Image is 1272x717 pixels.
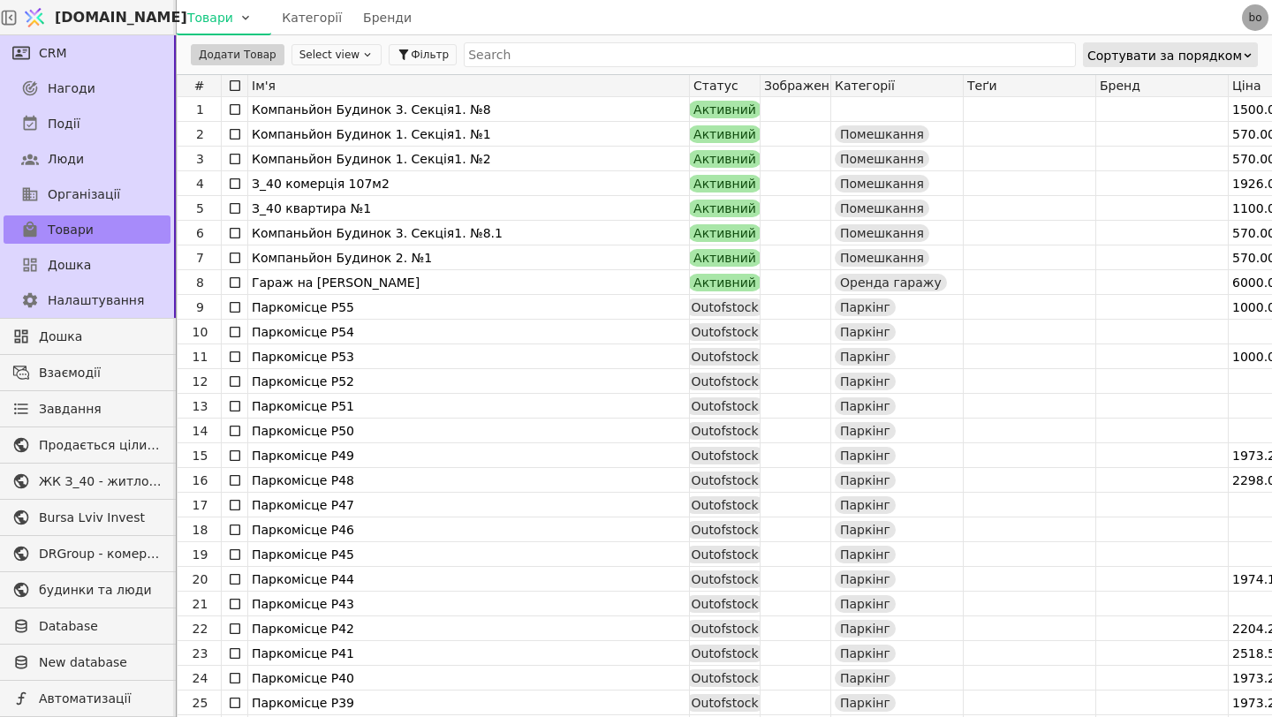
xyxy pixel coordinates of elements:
div: Outofstock [685,373,763,390]
span: Bursa Lviv Invest [39,509,162,527]
input: Search [464,42,1076,67]
div: 8 [179,270,221,295]
div: Паркомісце P41 [252,641,685,666]
div: Паркінг [835,595,896,613]
div: Паркінг [835,472,896,489]
div: 20 [179,567,221,592]
div: Outofstock [685,645,763,662]
button: Select view [291,44,382,65]
div: Outofstock [685,323,763,341]
a: Автоматизації [4,684,170,713]
span: Товари [48,221,94,239]
div: 7 [179,245,221,270]
div: Оренда гаражу [835,274,947,291]
div: Паркінг [835,546,896,563]
div: Outofstock [685,496,763,514]
div: 3 [179,147,221,171]
div: Компаньйон Будинок 3. Секція1. №8.1 [252,221,685,245]
div: 15 [179,443,221,468]
div: 23 [179,641,221,666]
div: Активний [688,101,761,118]
div: Компаньйон Будинок 1. Секція1. №1 [252,122,685,147]
div: Сортувати за порядком [1087,43,1242,68]
div: Помешкання [835,175,929,192]
a: Bursa Lviv Invest [4,503,170,532]
span: Події [48,115,80,133]
span: Дошка [39,328,162,346]
button: Додати Товар [191,44,284,65]
div: Паркомісце P47 [252,493,685,517]
div: Паркомісце P49 [252,443,685,468]
div: Активний [688,224,761,242]
a: Організації [4,180,170,208]
div: 25 [179,691,221,715]
div: Паркінг [835,669,896,687]
a: Події [4,109,170,138]
div: Паркомісце P53 [252,344,685,369]
div: 4 [179,171,221,196]
div: Паркінг [835,397,896,415]
div: Паркінг [835,496,896,514]
span: Завдання [39,400,102,419]
div: Паркомісце P42 [252,616,685,641]
div: Паркомісце P52 [252,369,685,394]
span: Нагоди [48,79,95,98]
div: Паркомісце P54 [252,320,685,344]
a: Завдання [4,395,170,423]
div: Паркомісце P39 [252,691,685,715]
div: # [178,75,222,96]
div: Outofstock [685,620,763,638]
a: Продається цілий будинок [PERSON_NAME] нерухомість [4,431,170,459]
div: Гараж на [PERSON_NAME] [252,270,685,295]
button: Фільтр [389,44,457,65]
a: Люди [4,145,170,173]
div: Паркінг [835,298,896,316]
div: Активний [688,274,761,291]
a: bo [1242,4,1268,31]
div: Активний [688,125,761,143]
div: Активний [688,175,761,192]
div: Паркомісце P45 [252,542,685,567]
div: Паркінг [835,620,896,638]
a: CRM [4,39,170,67]
a: [DOMAIN_NAME] [18,1,177,34]
img: Logo [21,1,48,34]
a: Дошка [4,251,170,279]
div: Паркомісце P51 [252,394,685,419]
div: Outofstock [685,595,763,613]
span: Статус [693,79,738,93]
span: Продається цілий будинок [PERSON_NAME] нерухомість [39,436,162,455]
div: 17 [179,493,221,517]
div: Outofstock [685,397,763,415]
a: Товари [4,215,170,244]
div: Паркінг [835,323,896,341]
span: Люди [48,150,84,169]
div: Паркінг [835,521,896,539]
span: ЖК З_40 - житлова та комерційна нерухомість класу Преміум [39,472,162,491]
div: 19 [179,542,221,567]
div: 22 [179,616,221,641]
span: Зображення [764,79,830,93]
div: Паркомісце P43 [252,592,685,616]
span: Налаштування [48,291,144,310]
a: ЖК З_40 - житлова та комерційна нерухомість класу Преміум [4,467,170,495]
a: Налаштування [4,286,170,314]
span: Автоматизації [39,690,162,708]
div: Паркомісце P48 [252,468,685,493]
div: 5 [179,196,221,221]
div: Паркінг [835,447,896,464]
span: Бренд [1100,79,1140,93]
div: З_40 квартира №1 [252,196,685,221]
div: Outofstock [685,546,763,563]
div: Помешкання [835,200,929,217]
div: 24 [179,666,221,691]
div: 21 [179,592,221,616]
a: New database [4,648,170,676]
div: 13 [179,394,221,419]
div: 14 [179,419,221,443]
div: 18 [179,517,221,542]
div: З_40 комерція 107м2 [252,171,685,196]
div: 9 [179,295,221,320]
a: Взаємодії [4,358,170,387]
div: Помешкання [835,249,929,267]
